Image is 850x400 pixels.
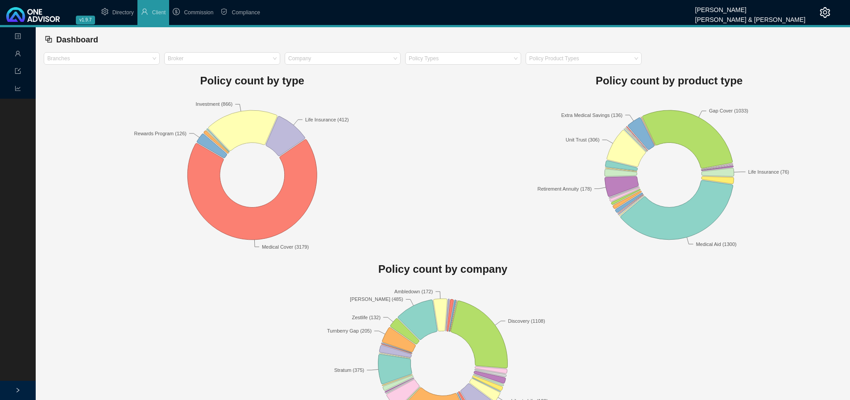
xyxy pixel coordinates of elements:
h1: Policy count by company [44,260,842,278]
span: setting [101,8,108,15]
span: dollar [173,8,180,15]
text: Medical Cover (3179) [262,244,309,250]
text: Stratum (375) [334,367,364,373]
text: Unit Trust (306) [565,137,599,143]
span: profile [15,29,21,45]
span: right [15,387,21,393]
span: user [15,47,21,62]
text: Retirement Annuity (178) [537,186,592,192]
img: 2df55531c6924b55f21c4cf5d4484680-logo-light.svg [6,7,60,22]
span: Client [152,9,166,16]
text: Life Insurance (412) [305,117,349,122]
text: Discovery (1108) [508,318,545,324]
span: user [141,8,148,15]
span: safety [220,8,228,15]
h1: Policy count by type [44,72,461,90]
text: Investment (866) [196,102,233,107]
span: block [45,35,53,43]
span: line-chart [15,82,21,97]
span: Compliance [232,9,260,16]
text: Gap Cover (1033) [709,108,748,114]
text: Rewards Program (126) [134,131,187,136]
text: Turnberry Gap (205) [327,329,372,334]
span: Directory [112,9,134,16]
text: Extra Medical Savings (136) [561,112,622,118]
text: Zestlife (132) [352,315,381,320]
div: [PERSON_NAME] [695,2,805,12]
text: [PERSON_NAME] (485) [350,297,403,302]
span: import [15,64,21,80]
text: Medical Aid (1300) [696,242,736,247]
span: v1.9.7 [76,16,95,25]
span: setting [820,7,830,18]
text: Life Insurance (76) [748,169,789,175]
span: Commission [184,9,213,16]
span: Dashboard [56,35,98,44]
div: [PERSON_NAME] & [PERSON_NAME] [695,12,805,22]
text: Ambledown (172) [394,289,433,294]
